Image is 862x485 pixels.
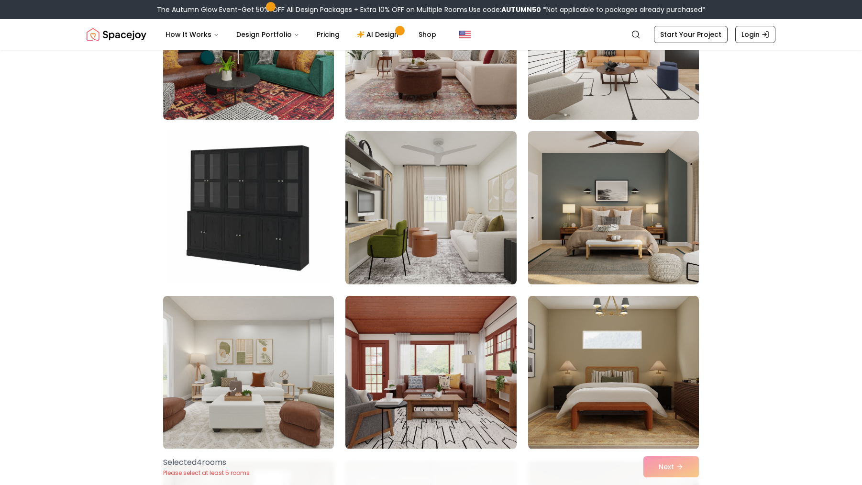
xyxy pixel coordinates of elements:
[528,296,699,449] img: Room room-54
[87,25,146,44] a: Spacejoy
[229,25,307,44] button: Design Portfolio
[524,127,703,288] img: Room room-51
[163,457,250,468] p: Selected 4 room s
[163,469,250,477] p: Please select at least 5 rooms
[349,25,409,44] a: AI Design
[158,25,444,44] nav: Main
[163,131,334,284] img: Room room-49
[459,29,471,40] img: United States
[541,5,706,14] span: *Not applicable to packages already purchased*
[87,19,775,50] nav: Global
[345,131,516,284] img: Room room-50
[158,25,227,44] button: How It Works
[469,5,541,14] span: Use code:
[157,5,706,14] div: The Autumn Glow Event-Get 50% OFF All Design Packages + Extra 10% OFF on Multiple Rooms.
[501,5,541,14] b: AUTUMN50
[654,26,728,43] a: Start Your Project
[163,296,334,449] img: Room room-52
[735,26,775,43] a: Login
[87,25,146,44] img: Spacejoy Logo
[309,25,347,44] a: Pricing
[345,296,516,449] img: Room room-53
[411,25,444,44] a: Shop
